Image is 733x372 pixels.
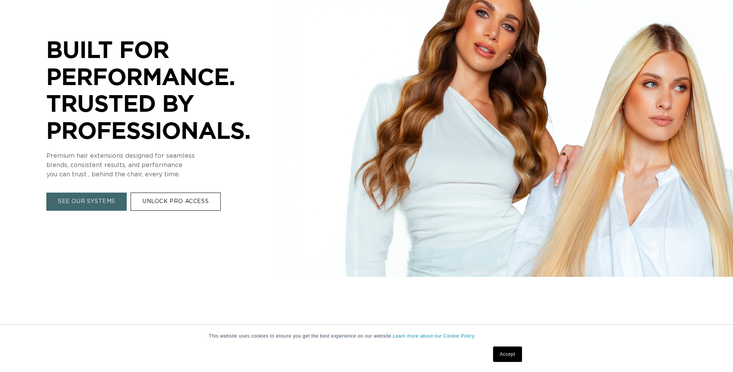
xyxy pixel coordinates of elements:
[46,152,278,161] p: Premium hair extensions designed for seamless
[46,170,278,179] p: you can trust , behind the chair, every time.
[46,193,127,211] a: SEE OUR SYSTEMS
[46,36,278,143] p: BUILT FOR PERFORMANCE. TRUSTED BY PROFESSIONALS.
[493,346,522,362] a: Accept
[209,333,524,340] p: This website uses cookies to ensure you get the best experience on our website.
[393,333,476,339] a: Learn more about our Cookie Policy.
[131,193,221,211] a: UNLOCK PRO ACCESS
[46,161,278,170] p: blends, consistent results, and performance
